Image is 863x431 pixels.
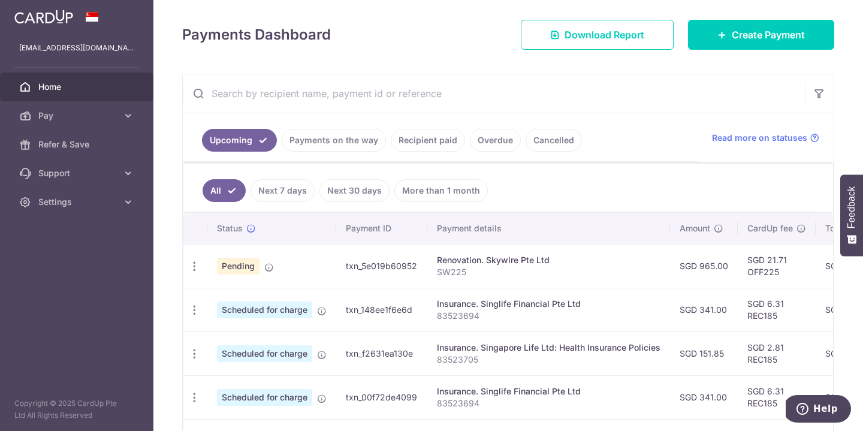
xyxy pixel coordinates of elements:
span: Feedback [846,186,857,228]
p: 83523705 [437,354,660,366]
th: Payment ID [336,213,427,244]
iframe: Opens a widget where you can find more information [786,395,851,425]
td: SGD 341.00 [670,288,738,331]
td: SGD 151.85 [670,331,738,375]
a: Payments on the way [282,129,386,152]
td: txn_5e019b60952 [336,244,427,288]
span: Status [217,222,243,234]
td: SGD 341.00 [670,375,738,419]
a: Cancelled [526,129,582,152]
a: Next 7 days [251,179,315,202]
h4: Payments Dashboard [182,24,331,46]
a: Read more on statuses [712,132,819,144]
a: More than 1 month [394,179,488,202]
a: Create Payment [688,20,834,50]
a: Download Report [521,20,674,50]
p: 83523694 [437,397,660,409]
span: Scheduled for charge [217,389,312,406]
span: Scheduled for charge [217,345,312,362]
span: Amount [680,222,710,234]
span: Support [38,167,117,179]
div: Renovation. Skywire Pte Ltd [437,254,660,266]
td: SGD 21.71 OFF225 [738,244,816,288]
p: [EMAIL_ADDRESS][DOMAIN_NAME] [19,42,134,54]
span: Pending [217,258,259,275]
div: Insurance. Singapore Life Ltd: Health Insurance Policies [437,342,660,354]
span: Pay [38,110,117,122]
td: txn_f2631ea130e [336,331,427,375]
p: 83523694 [437,310,660,322]
span: CardUp fee [747,222,793,234]
span: Download Report [565,28,644,42]
a: Next 30 days [319,179,390,202]
td: txn_148ee1f6e6d [336,288,427,331]
a: Upcoming [202,129,277,152]
a: Overdue [470,129,521,152]
td: SGD 6.31 REC185 [738,288,816,331]
a: All [203,179,246,202]
span: Settings [38,196,117,208]
input: Search by recipient name, payment id or reference [183,74,805,113]
img: CardUp [14,10,73,24]
span: Scheduled for charge [217,302,312,318]
div: Insurance. Singlife Financial Pte Ltd [437,298,660,310]
p: SW225 [437,266,660,278]
span: Read more on statuses [712,132,807,144]
th: Payment details [427,213,670,244]
a: Recipient paid [391,129,465,152]
span: Home [38,81,117,93]
div: Insurance. Singlife Financial Pte Ltd [437,385,660,397]
td: SGD 965.00 [670,244,738,288]
button: Feedback - Show survey [840,174,863,256]
td: SGD 2.81 REC185 [738,331,816,375]
span: Refer & Save [38,138,117,150]
td: txn_00f72de4099 [336,375,427,419]
td: SGD 6.31 REC185 [738,375,816,419]
span: Create Payment [732,28,805,42]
